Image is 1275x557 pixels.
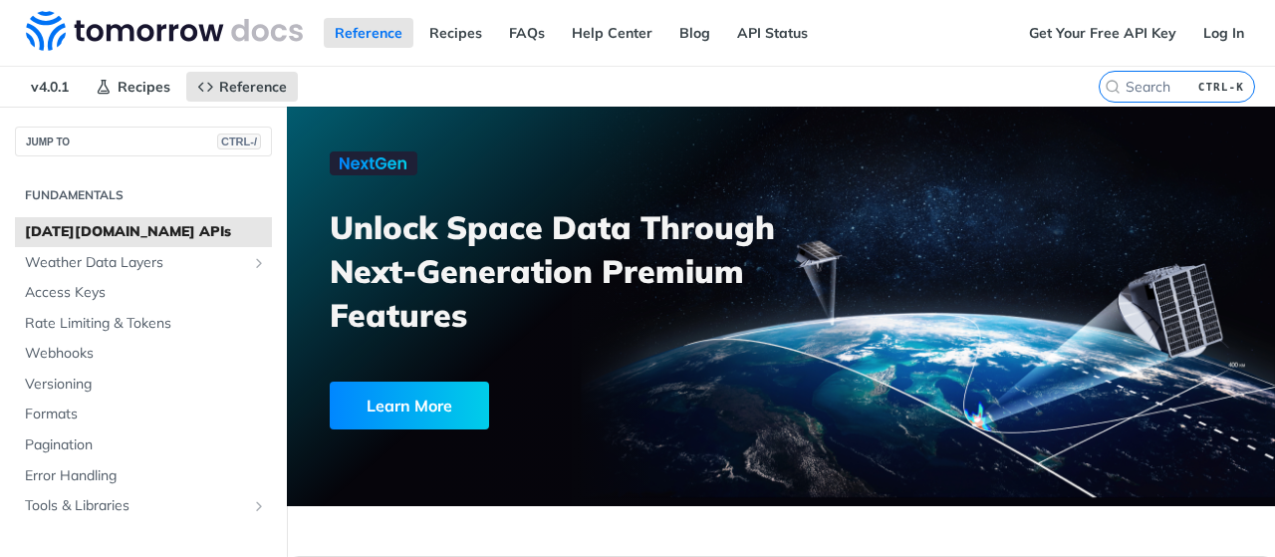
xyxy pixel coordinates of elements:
span: Recipes [118,78,170,96]
span: Rate Limiting & Tokens [25,314,267,334]
span: Formats [25,405,267,424]
a: Learn More [330,382,708,429]
span: Versioning [25,375,267,395]
a: Help Center [561,18,663,48]
a: Pagination [15,430,272,460]
span: Access Keys [25,283,267,303]
a: Webhooks [15,339,272,369]
a: API Status [726,18,819,48]
kbd: CTRL-K [1193,77,1249,97]
img: Tomorrow.io Weather API Docs [26,11,303,51]
a: Reference [186,72,298,102]
svg: Search [1105,79,1121,95]
a: FAQs [498,18,556,48]
span: [DATE][DOMAIN_NAME] APIs [25,222,267,242]
a: Recipes [85,72,181,102]
a: Recipes [418,18,493,48]
a: Blog [668,18,721,48]
a: [DATE][DOMAIN_NAME] APIs [15,217,272,247]
span: Webhooks [25,344,267,364]
h2: Fundamentals [15,186,272,204]
button: Show subpages for Weather Data Layers [251,255,267,271]
span: Error Handling [25,466,267,486]
a: Versioning [15,370,272,400]
a: Access Keys [15,278,272,308]
a: Formats [15,400,272,429]
img: NextGen [330,151,417,175]
a: Log In [1192,18,1255,48]
span: Weather Data Layers [25,253,246,273]
span: Tools & Libraries [25,496,246,516]
button: Show subpages for Tools & Libraries [251,498,267,514]
a: Tools & LibrariesShow subpages for Tools & Libraries [15,491,272,521]
button: JUMP TOCTRL-/ [15,127,272,156]
a: Weather Data LayersShow subpages for Weather Data Layers [15,248,272,278]
h3: Unlock Space Data Through Next-Generation Premium Features [330,205,803,337]
a: Reference [324,18,413,48]
span: CTRL-/ [217,134,261,149]
a: Rate Limiting & Tokens [15,309,272,339]
span: v4.0.1 [20,72,80,102]
span: Pagination [25,435,267,455]
a: Get Your Free API Key [1018,18,1187,48]
div: Learn More [330,382,489,429]
a: Error Handling [15,461,272,491]
span: Reference [219,78,287,96]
